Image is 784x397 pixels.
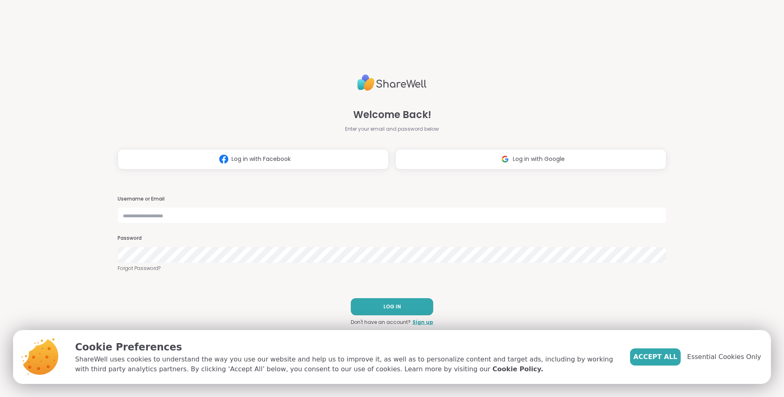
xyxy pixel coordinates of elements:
[232,155,291,163] span: Log in with Facebook
[351,319,411,326] span: Don't have an account?
[118,196,666,203] h3: Username or Email
[118,149,389,170] button: Log in with Facebook
[395,149,666,170] button: Log in with Google
[345,125,439,133] span: Enter your email and password below
[353,107,431,122] span: Welcome Back!
[357,71,427,94] img: ShareWell Logo
[75,340,617,355] p: Cookie Preferences
[118,235,666,242] h3: Password
[492,364,543,374] a: Cookie Policy.
[513,155,565,163] span: Log in with Google
[383,303,401,310] span: LOG IN
[633,352,677,362] span: Accept All
[497,152,513,167] img: ShareWell Logomark
[75,355,617,374] p: ShareWell uses cookies to understand the way you use our website and help us to improve it, as we...
[351,298,433,315] button: LOG IN
[687,352,761,362] span: Essential Cookies Only
[630,348,681,366] button: Accept All
[412,319,433,326] a: Sign up
[216,152,232,167] img: ShareWell Logomark
[118,265,666,272] a: Forgot Password?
